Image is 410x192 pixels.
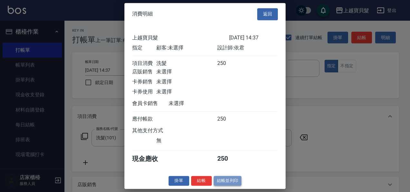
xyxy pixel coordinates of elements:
[132,116,156,123] div: 應付帳款
[132,127,181,134] div: 其他支付方式
[217,45,278,51] div: 設計師: 依君
[132,35,229,41] div: 上越寶貝髮
[156,79,217,85] div: 未選擇
[156,89,217,95] div: 未選擇
[156,45,217,51] div: 顧客: 未選擇
[156,60,217,67] div: 洗髮
[217,60,241,67] div: 250
[132,69,156,75] div: 店販銷售
[214,176,242,186] button: 結帳並列印
[156,69,217,75] div: 未選擇
[132,79,156,85] div: 卡券銷售
[257,8,278,20] button: 返回
[191,176,212,186] button: 結帳
[132,60,156,67] div: 項目消費
[217,155,241,163] div: 250
[132,45,156,51] div: 指定
[156,137,217,144] div: 無
[132,89,156,95] div: 卡券使用
[169,176,189,186] button: 掛單
[132,100,169,107] div: 會員卡銷售
[229,35,278,41] div: [DATE] 14:37
[132,155,169,163] div: 現金應收
[217,116,241,123] div: 250
[132,11,153,17] span: 消費明細
[169,100,229,107] div: 未選擇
